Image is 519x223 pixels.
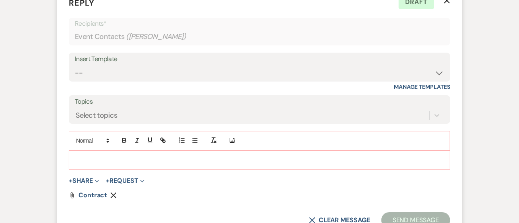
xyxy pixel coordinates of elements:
[75,18,444,29] p: Recipients*
[75,29,444,45] div: Event Contacts
[394,83,450,90] a: Manage Templates
[69,178,99,184] button: Share
[106,178,144,184] button: Request
[69,178,72,184] span: +
[78,191,107,199] span: contract
[76,110,117,121] div: Select topics
[126,31,186,42] span: ( [PERSON_NAME] )
[75,53,444,65] div: Insert Template
[75,96,444,108] label: Topics
[78,192,107,198] a: contract
[106,178,110,184] span: +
